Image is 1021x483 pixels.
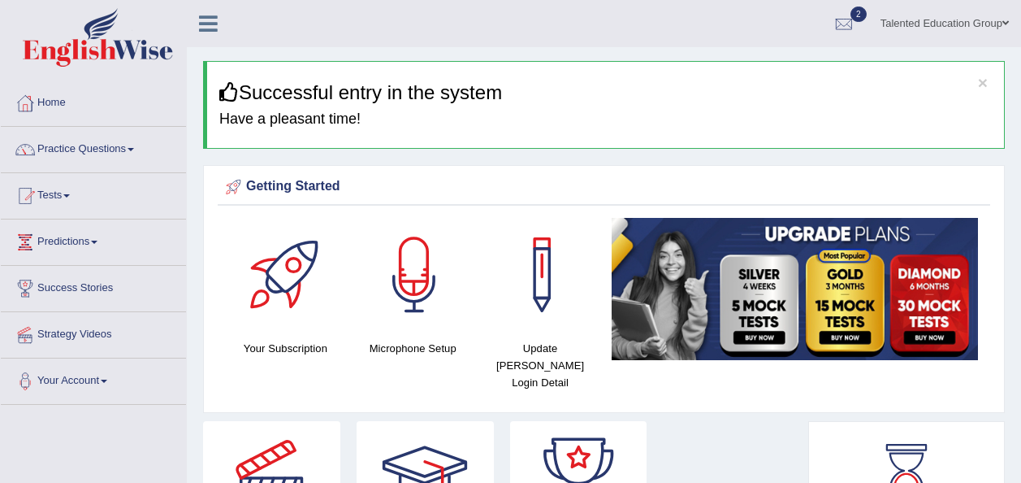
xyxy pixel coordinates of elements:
img: small5.jpg [612,218,978,359]
button: × [978,74,988,91]
a: Home [1,80,186,121]
a: Predictions [1,220,186,260]
h4: Update [PERSON_NAME] Login Detail [485,340,596,391]
span: 2 [850,7,867,22]
h4: Microphone Setup [357,340,469,357]
h4: Have a pleasant time! [219,111,992,128]
a: Your Account [1,359,186,399]
a: Success Stories [1,266,186,307]
h4: Your Subscription [230,340,341,357]
a: Tests [1,173,186,214]
a: Practice Questions [1,127,186,168]
a: Strategy Videos [1,312,186,353]
div: Getting Started [222,175,986,199]
h3: Successful entry in the system [219,82,992,103]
